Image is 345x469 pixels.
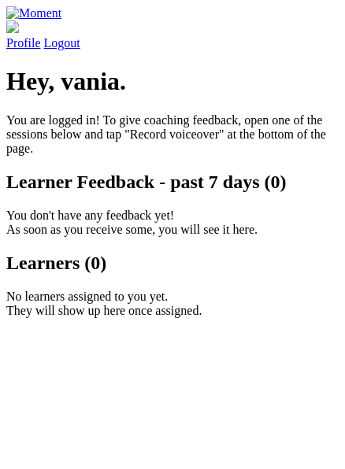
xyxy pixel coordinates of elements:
h2: Learner Feedback - past 7 days (0) [6,172,339,193]
p: You don't have any feedback yet! As soon as you receive some, you will see it here. [6,209,339,237]
p: No learners assigned to you yet. They will show up here once assigned. [6,290,339,318]
a: Profile [6,20,339,50]
img: Moment [6,6,61,20]
p: You are logged in! To give coaching feedback, open one of the sessions below and tap "Record voic... [6,113,339,156]
a: Logout [44,36,80,50]
h2: Learners (0) [6,253,339,274]
h1: Hey, vania. [6,67,339,96]
img: default_avatar-b4e2223d03051bc43aaaccfb402a43260a3f17acc7fafc1603fdf008d6cba3c9.png [6,20,19,33]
